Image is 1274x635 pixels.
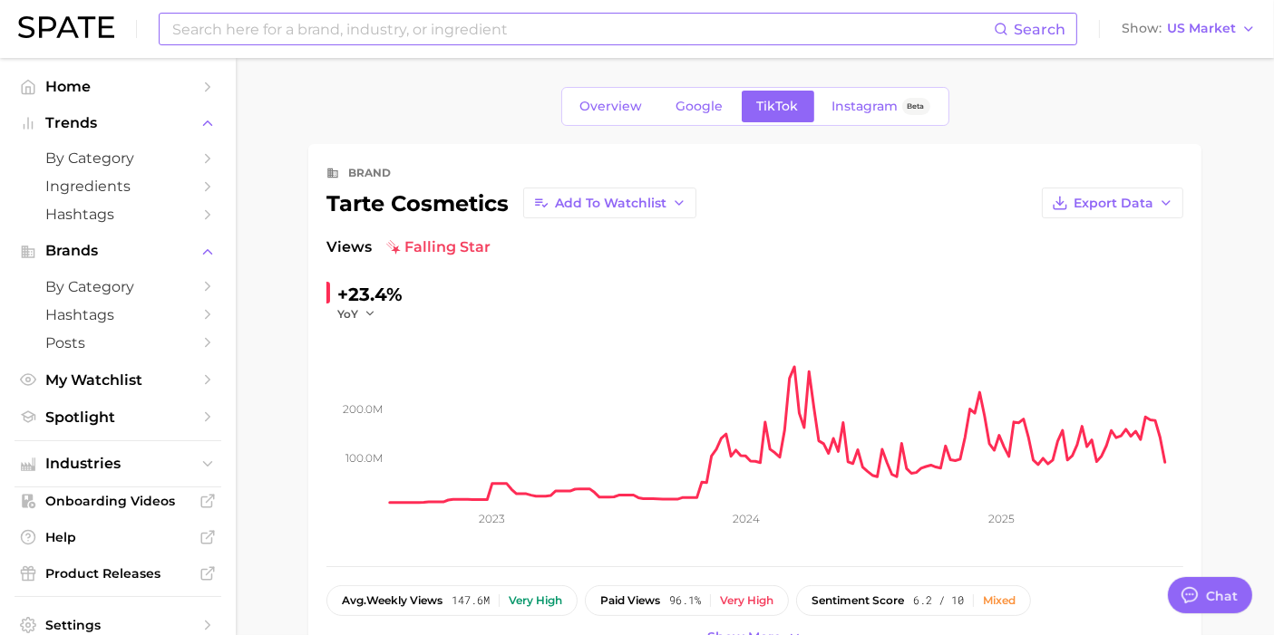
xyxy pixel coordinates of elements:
img: SPATE [18,16,114,38]
button: Export Data [1042,188,1183,218]
div: Mixed [983,594,1016,607]
span: Help [45,529,190,545]
span: Hashtags [45,306,190,323]
button: Trends [15,110,221,137]
button: Brands [15,237,221,265]
a: Help [15,524,221,551]
span: My Watchlist [45,371,190,389]
tspan: 2025 [988,512,1015,525]
span: TikTok [757,99,799,114]
span: Google [676,99,724,114]
button: Industries [15,450,221,477]
span: US Market [1167,24,1236,34]
a: by Category [15,144,221,172]
span: sentiment score [812,594,904,607]
span: Views [326,236,372,258]
a: InstagramBeta [817,91,946,122]
a: Ingredients [15,172,221,200]
tspan: 2024 [733,512,760,525]
a: Google [661,91,739,122]
tspan: 200.0m [343,402,383,416]
span: Spotlight [45,409,190,426]
a: TikTok [742,91,814,122]
img: falling star [386,240,401,255]
div: tarte cosmetics [326,188,696,218]
span: Overview [580,99,643,114]
div: Very high [720,594,773,607]
span: Posts [45,334,190,351]
span: falling star [386,236,491,258]
div: Very high [509,594,562,607]
button: avg.weekly views147.6mVery high [326,585,578,616]
button: paid views96.1%Very high [585,585,789,616]
span: Trends [45,115,190,131]
span: paid views [600,594,660,607]
input: Search here for a brand, industry, or ingredient [170,14,994,44]
span: Industries [45,456,190,472]
a: Onboarding Videos [15,487,221,515]
button: sentiment score6.2 / 10Mixed [796,585,1031,616]
span: Home [45,78,190,95]
span: Search [1014,21,1065,38]
a: Hashtags [15,301,221,329]
span: Product Releases [45,565,190,582]
span: Instagram [832,99,899,114]
span: Brands [45,243,190,259]
span: Add to Watchlist [555,196,666,211]
span: YoY [337,306,358,322]
a: Home [15,72,221,101]
abbr: average [342,593,366,607]
span: by Category [45,149,190,167]
a: Hashtags [15,200,221,228]
a: Spotlight [15,403,221,431]
span: weekly views [342,594,442,607]
tspan: 2023 [479,512,505,525]
button: YoY [337,306,376,322]
span: Ingredients [45,178,190,195]
a: Overview [565,91,658,122]
button: Add to Watchlist [523,188,696,218]
span: 6.2 / 10 [913,594,964,607]
div: brand [348,162,391,184]
a: by Category [15,273,221,301]
tspan: 100.0m [345,451,383,465]
span: Hashtags [45,206,190,223]
span: 147.6m [452,594,490,607]
span: Show [1122,24,1162,34]
span: 96.1% [669,594,701,607]
span: Onboarding Videos [45,493,190,509]
span: Export Data [1074,196,1153,211]
button: ShowUS Market [1117,17,1260,41]
a: Product Releases [15,560,221,587]
span: by Category [45,278,190,295]
span: Settings [45,617,190,633]
a: My Watchlist [15,366,221,394]
div: +23.4% [337,280,403,309]
a: Posts [15,329,221,357]
span: Beta [908,99,925,114]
